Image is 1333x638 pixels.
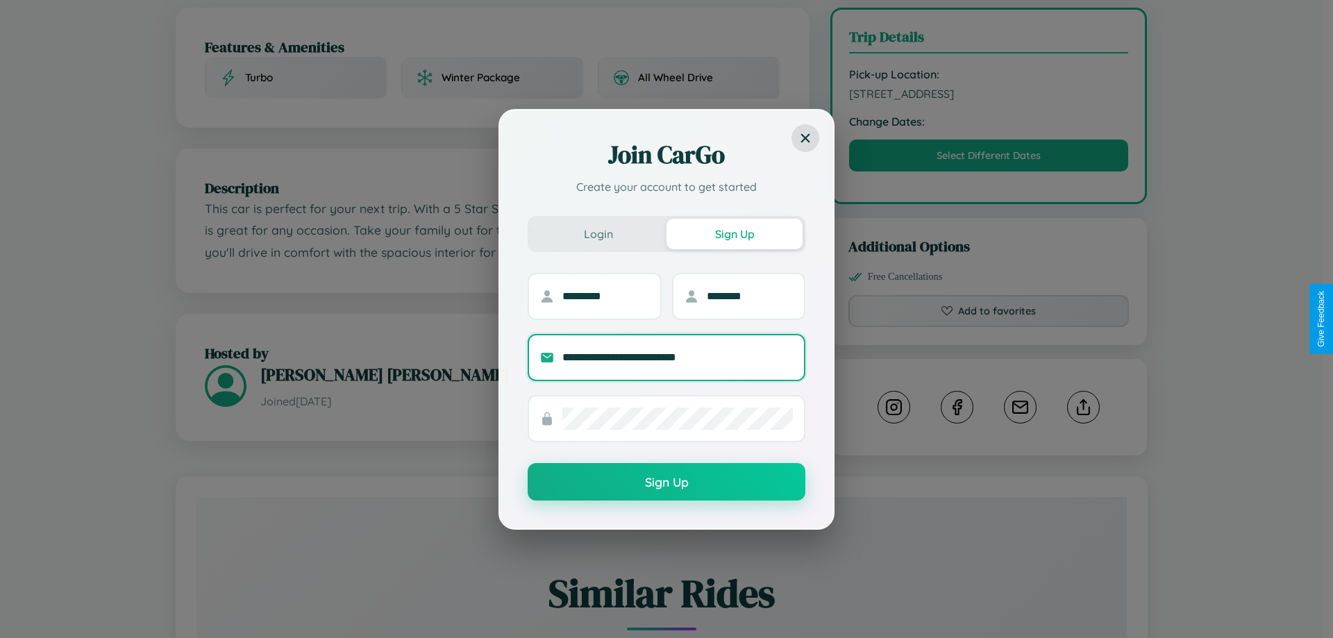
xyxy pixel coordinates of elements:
[1316,291,1326,347] div: Give Feedback
[528,463,805,501] button: Sign Up
[666,219,803,249] button: Sign Up
[528,178,805,195] p: Create your account to get started
[530,219,666,249] button: Login
[528,138,805,171] h2: Join CarGo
